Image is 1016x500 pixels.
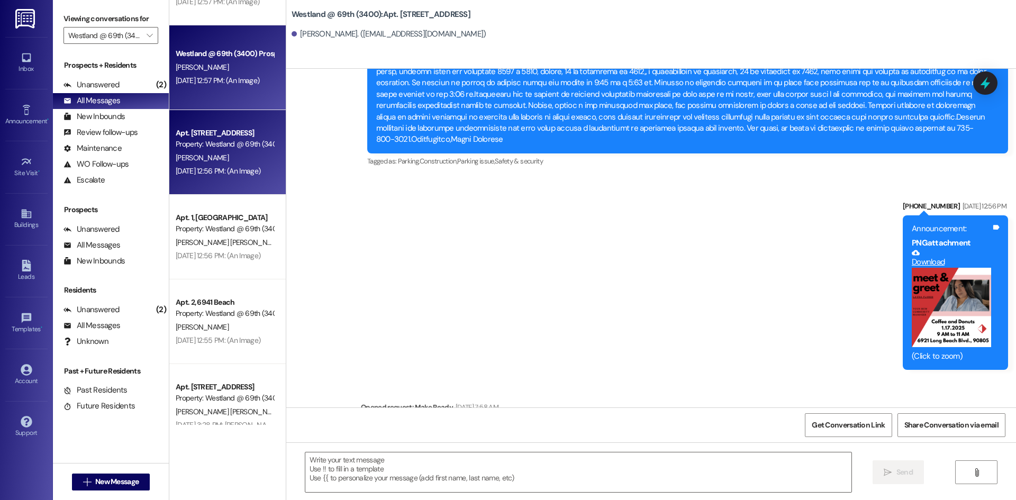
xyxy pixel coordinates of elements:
a: Download [912,249,991,267]
span: Share Conversation via email [904,420,999,431]
div: (Click to zoom) [912,351,991,362]
div: Escalate [63,175,105,186]
div: All Messages [63,240,120,251]
div: Tagged as: [367,153,1008,169]
img: ResiDesk Logo [15,9,37,29]
div: Apt. 1, [GEOGRAPHIC_DATA] [176,212,274,223]
div: New Inbounds [63,256,125,267]
div: Past Residents [63,385,128,396]
b: Westland @ 69th (3400): Apt. [STREET_ADDRESS] [292,9,470,20]
i:  [147,31,152,40]
span: [PERSON_NAME] [PERSON_NAME] [176,238,286,247]
div: [DATE] 12:56 PM: (An Image) [176,166,260,176]
span: Parking issue , [457,157,495,166]
div: Unanswered [63,224,120,235]
button: Get Conversation Link [805,413,892,437]
span: • [47,116,49,123]
div: Apt. [STREET_ADDRESS] [176,128,274,139]
div: Future Residents [63,401,135,412]
div: [DATE] 12:56 PM [960,201,1006,212]
span: Parking , [398,157,420,166]
div: [DATE] 12:57 PM: (An Image) [176,76,259,85]
div: (2) [153,77,169,93]
label: Viewing conversations for [63,11,158,27]
a: Site Visit • [5,153,48,181]
div: Apt. 2, 6941 Beach [176,297,274,308]
a: Support [5,413,48,441]
span: Construction , [420,157,458,166]
span: • [41,324,42,331]
div: Review follow-ups [63,127,138,138]
div: All Messages [63,320,120,331]
div: (2) [153,302,169,318]
span: • [38,168,40,175]
button: Share Conversation via email [897,413,1005,437]
span: [PERSON_NAME] [176,62,229,72]
div: New Inbounds [63,111,125,122]
div: Unanswered [63,304,120,315]
i:  [973,468,981,477]
input: All communities [68,27,141,44]
div: WO Follow-ups [63,159,129,170]
div: [PHONE_NUMBER] [903,201,1008,215]
a: Inbox [5,49,48,77]
span: Safety & security [495,157,543,166]
div: Westland @ 69th (3400) Prospect [176,48,274,59]
span: Send [896,467,913,478]
div: Apt. [STREET_ADDRESS] [176,381,274,393]
span: [PERSON_NAME] [176,153,229,162]
div: Property: Westland @ 69th (3400) [176,223,274,234]
div: [PERSON_NAME]. ([EMAIL_ADDRESS][DOMAIN_NAME]) [292,29,486,40]
button: Zoom image [912,268,991,347]
div: [DATE] 12:55 PM: (An Image) [176,335,260,345]
div: Residents [53,285,169,296]
div: Property: Westland @ 69th (3400) [176,139,274,150]
div: Prospects [53,204,169,215]
div: Past + Future Residents [53,366,169,377]
div: Opened request: Make Ready [361,402,498,416]
div: Announcement: [912,223,991,234]
div: Maintenance [63,143,122,154]
b: PNG attachment [912,238,970,248]
span: [PERSON_NAME] [176,322,229,332]
a: Account [5,361,48,389]
div: [DATE] 12:56 PM: (An Image) [176,251,260,260]
div: Property: Westland @ 69th (3400) [176,393,274,404]
div: Prospects + Residents [53,60,169,71]
div: Unknown [63,336,108,347]
span: Get Conversation Link [812,420,885,431]
button: New Message [72,474,150,490]
div: Unanswered [63,79,120,90]
button: Send [873,460,924,484]
span: New Message [95,476,139,487]
div: All Messages [63,95,120,106]
a: Templates • [5,309,48,338]
div: [DATE] 7:58 AM [453,402,498,413]
a: Buildings [5,205,48,233]
i:  [83,478,91,486]
span: [PERSON_NAME] [PERSON_NAME] [176,407,286,416]
a: Leads [5,257,48,285]
i:  [884,468,892,477]
div: Property: Westland @ 69th (3400) [176,308,274,319]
